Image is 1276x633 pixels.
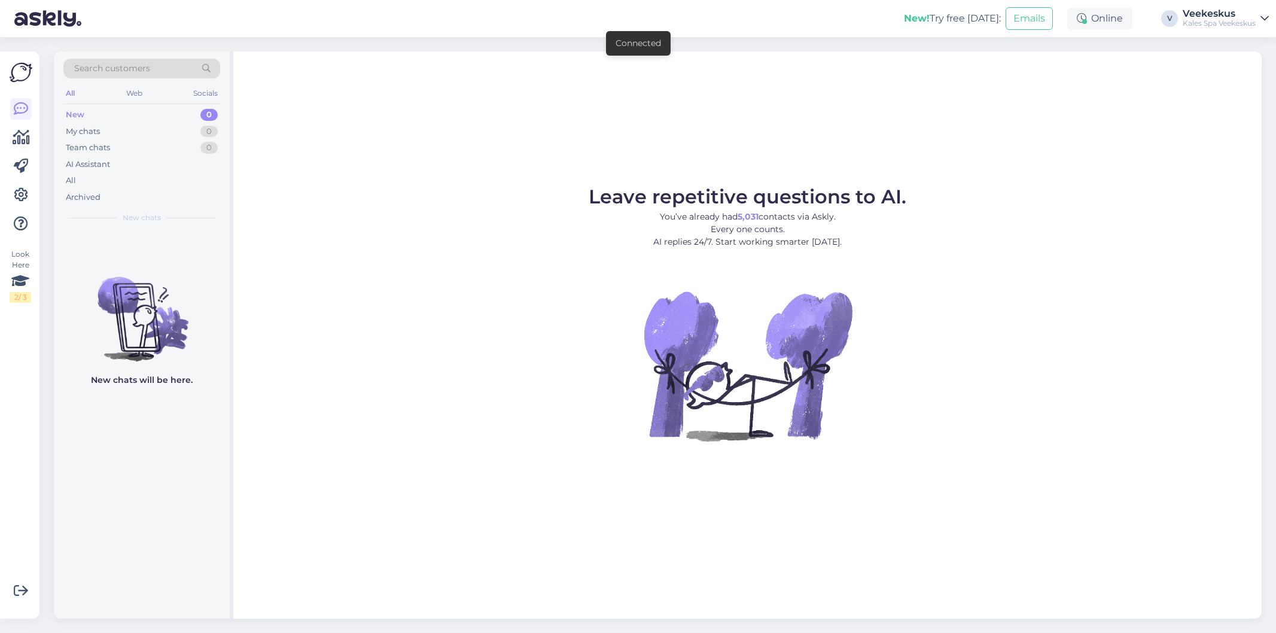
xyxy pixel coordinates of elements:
p: New chats will be here. [91,374,193,387]
div: AI Assistant [66,159,110,171]
div: Archived [66,191,101,203]
div: Team chats [66,142,110,154]
div: New [66,109,84,121]
div: 0 [200,142,218,154]
div: V [1161,10,1178,27]
div: Kales Spa Veekeskus [1183,19,1256,28]
p: You’ve already had contacts via Askly. Every one counts. AI replies 24/7. Start working smarter [... [589,211,906,248]
div: 2 / 3 [10,292,31,303]
div: Try free [DATE]: [904,11,1001,26]
span: Leave repetitive questions to AI. [589,185,906,208]
div: Web [124,86,145,101]
img: No chats [54,255,230,363]
a: VeekeskusKales Spa Veekeskus [1183,9,1269,28]
b: 5,031 [738,211,759,222]
button: Emails [1006,7,1053,30]
div: All [63,86,77,101]
span: Search customers [74,62,150,75]
div: Online [1067,8,1132,29]
div: 0 [200,126,218,138]
div: All [66,175,76,187]
div: Look Here [10,249,31,303]
img: No Chat active [640,258,855,473]
div: Connected [616,37,661,50]
img: Askly Logo [10,61,32,84]
b: New! [904,13,930,24]
div: 0 [200,109,218,121]
span: New chats [123,212,161,223]
div: My chats [66,126,100,138]
div: Veekeskus [1183,9,1256,19]
div: Socials [191,86,220,101]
